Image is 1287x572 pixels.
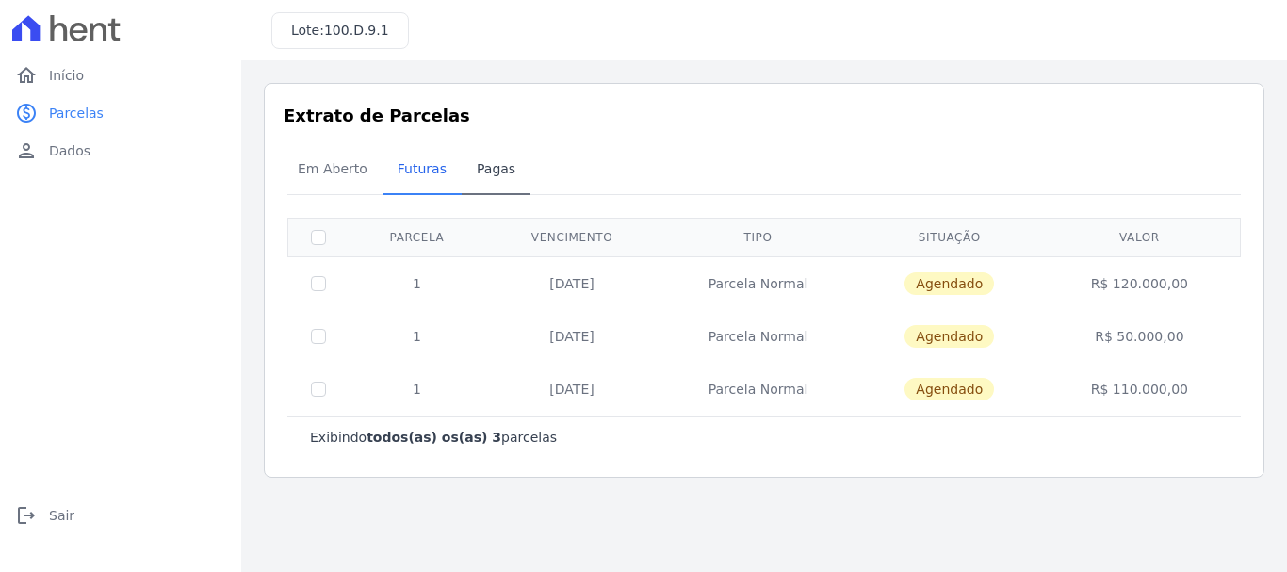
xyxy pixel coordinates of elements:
td: [DATE] [485,363,659,416]
a: Futuras [383,146,462,195]
td: Parcela Normal [659,363,857,416]
span: Sair [49,506,74,525]
span: Agendado [904,272,994,295]
a: Em Aberto [283,146,383,195]
a: personDados [8,132,234,170]
b: todos(as) os(as) 3 [367,430,501,445]
h3: Lote: [291,21,389,41]
td: R$ 50.000,00 [1042,310,1237,363]
i: paid [15,102,38,124]
td: Parcela Normal [659,310,857,363]
span: 100.D.9.1 [324,23,389,38]
th: Vencimento [485,218,659,256]
th: Parcela [349,218,485,256]
th: Valor [1042,218,1237,256]
td: [DATE] [485,256,659,310]
i: home [15,64,38,87]
a: logoutSair [8,497,234,534]
th: Tipo [659,218,857,256]
span: Parcelas [49,104,104,123]
td: R$ 110.000,00 [1042,363,1237,416]
span: Futuras [386,150,458,188]
span: Pagas [465,150,527,188]
td: 1 [349,310,485,363]
p: Exibindo parcelas [310,428,557,447]
a: homeInício [8,57,234,94]
td: R$ 120.000,00 [1042,256,1237,310]
h3: Extrato de Parcelas [284,103,1245,128]
a: paidParcelas [8,94,234,132]
td: 1 [349,256,485,310]
span: Agendado [904,378,994,400]
a: Pagas [462,146,530,195]
td: 1 [349,363,485,416]
span: Início [49,66,84,85]
span: Em Aberto [286,150,379,188]
i: person [15,139,38,162]
span: Dados [49,141,90,160]
th: Situação [857,218,1042,256]
i: logout [15,504,38,527]
td: [DATE] [485,310,659,363]
span: Agendado [904,325,994,348]
td: Parcela Normal [659,256,857,310]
